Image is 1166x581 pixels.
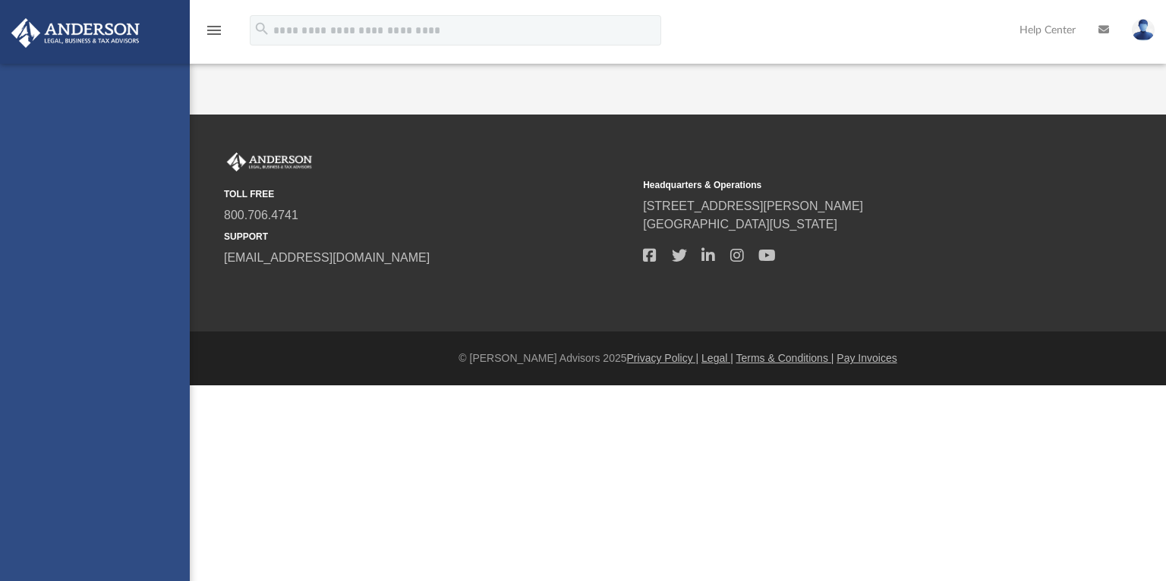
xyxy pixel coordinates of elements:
img: User Pic [1132,19,1155,41]
a: [EMAIL_ADDRESS][DOMAIN_NAME] [224,251,430,264]
a: Privacy Policy | [627,352,699,364]
a: 800.706.4741 [224,209,298,221]
a: [GEOGRAPHIC_DATA][US_STATE] [643,218,837,231]
small: TOLL FREE [224,187,632,201]
small: SUPPORT [224,230,632,243]
a: [STREET_ADDRESS][PERSON_NAME] [643,199,863,212]
i: menu [205,21,223,39]
div: © [PERSON_NAME] Advisors 2025 [190,350,1166,366]
a: Terms & Conditions | [736,352,834,364]
i: search [254,20,270,37]
small: Headquarters & Operations [643,178,1051,192]
a: Pay Invoices [837,352,897,364]
a: Legal | [701,352,733,364]
a: menu [205,29,223,39]
img: Anderson Advisors Platinum Portal [7,18,144,48]
img: Anderson Advisors Platinum Portal [224,152,315,172]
